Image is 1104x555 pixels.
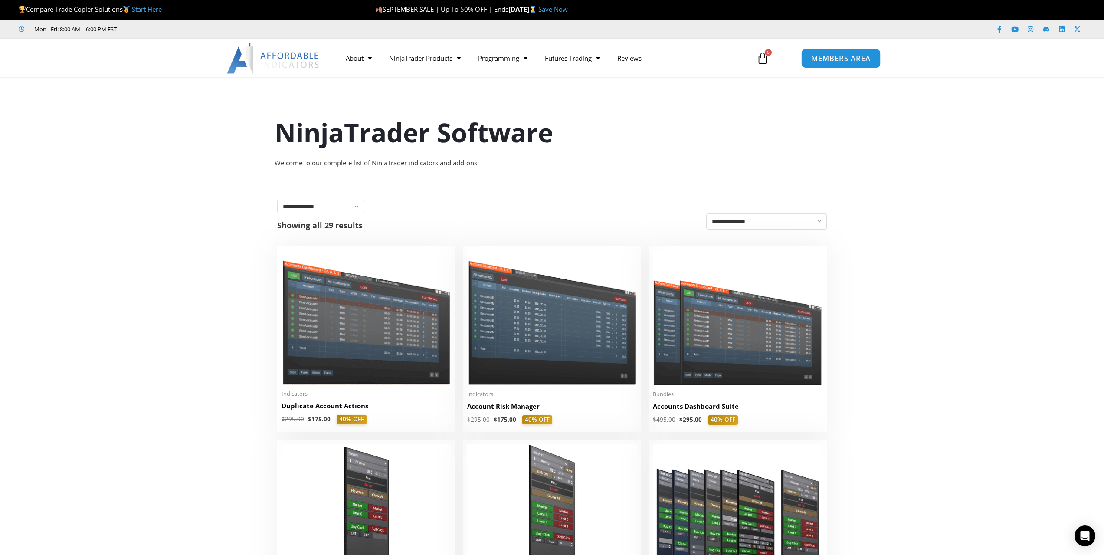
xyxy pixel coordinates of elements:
[522,415,552,425] span: 40% OFF
[132,5,162,13] a: Start Here
[376,6,382,13] img: 🍂
[32,24,117,34] span: Mon - Fri: 8:00 AM – 6:00 PM EST
[811,55,871,62] span: MEMBERS AREA
[679,416,683,424] span: $
[706,213,827,230] select: Shop order
[282,415,304,423] bdi: 295.00
[679,416,702,424] bdi: 295.00
[467,402,637,411] h2: Account Risk Manager
[536,48,609,68] a: Futures Trading
[123,6,130,13] img: 🥇
[653,402,822,411] h2: Accounts Dashboard Suite
[337,415,367,424] span: 40% OFF
[653,250,822,385] img: Accounts Dashboard Suite
[653,391,822,398] span: Bundles
[227,43,320,74] img: LogoAI | Affordable Indicators – NinjaTrader
[765,49,772,56] span: 0
[609,48,650,68] a: Reviews
[282,250,451,385] img: Duplicate Account Actions
[467,416,490,424] bdi: 295.00
[508,5,538,13] strong: [DATE]
[1075,525,1095,546] div: Open Intercom Messenger
[653,416,675,424] bdi: 495.00
[708,415,738,425] span: 40% OFF
[380,48,469,68] a: NinjaTrader Products
[744,46,782,71] a: 0
[277,221,363,229] p: Showing all 29 results
[467,250,637,385] img: Account Risk Manager
[337,48,747,68] nav: Menu
[282,401,451,415] a: Duplicate Account Actions
[653,402,822,415] a: Accounts Dashboard Suite
[282,401,451,411] h2: Duplicate Account Actions
[467,402,637,415] a: Account Risk Manager
[19,6,26,13] img: 🏆
[282,415,285,423] span: $
[801,48,881,68] a: MEMBERS AREA
[530,6,536,13] img: ⌛
[19,5,162,13] span: Compare Trade Copier Solutions
[308,415,311,423] span: $
[308,415,331,423] bdi: 175.00
[653,416,656,424] span: $
[467,391,637,398] span: Indicators
[494,416,497,424] span: $
[494,416,516,424] bdi: 175.00
[375,5,508,13] span: SEPTEMBER SALE | Up To 50% OFF | Ends
[275,157,830,169] div: Welcome to our complete list of NinjaTrader indicators and add-ons.
[275,114,830,151] h1: NinjaTrader Software
[337,48,380,68] a: About
[282,390,451,397] span: Indicators
[467,416,471,424] span: $
[129,25,259,33] iframe: Customer reviews powered by Trustpilot
[469,48,536,68] a: Programming
[538,5,568,13] a: Save Now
